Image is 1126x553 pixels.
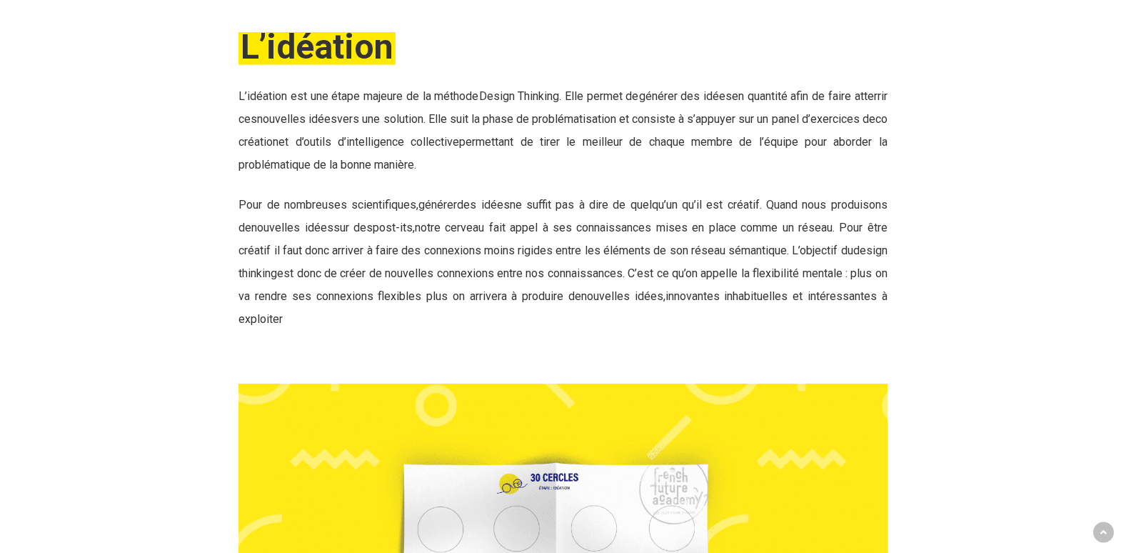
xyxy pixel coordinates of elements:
span: vers une solution. Elle suit la phase de problématisation et consiste à s’appuyer sur un panel d’... [337,112,875,126]
span: des idées [457,198,509,211]
span: et d’outils d’ [278,135,346,149]
span: est donc de créer de nouvelles connexions entre nos connaissances. C’est ce qu’on appelle la flex... [238,266,887,303]
em: L’idéation [238,26,396,67]
span: L’idéation est une étape majeure de la méthode [238,89,478,103]
span: , [413,221,415,234]
span: nouvelles idées [257,112,337,126]
span: . Elle permet de [559,89,638,103]
span: sur des [333,221,373,234]
span: post-its [373,221,413,234]
span: notre cerveau fait appel à ses connaissances mises en place comme un réseau. Pour être créatif il... [238,221,887,257]
span: ne suffit pas à dire de quelqu’un qu’il est créatif. Quand nous produisons de [238,198,887,234]
span: Pour de nombreuses scientifiques, [238,198,418,211]
span: intelligence collective [346,135,459,149]
span: nouvelles idées, [581,289,665,303]
span: permettant de tirer le meilleur de chaque membre de l’équipe pour aborder la problématique de la ... [238,135,887,171]
span: Design Thinking [479,89,560,103]
span: générer [418,198,457,211]
span: générer des idées [639,89,733,103]
span: nouvelles idées [251,221,333,234]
